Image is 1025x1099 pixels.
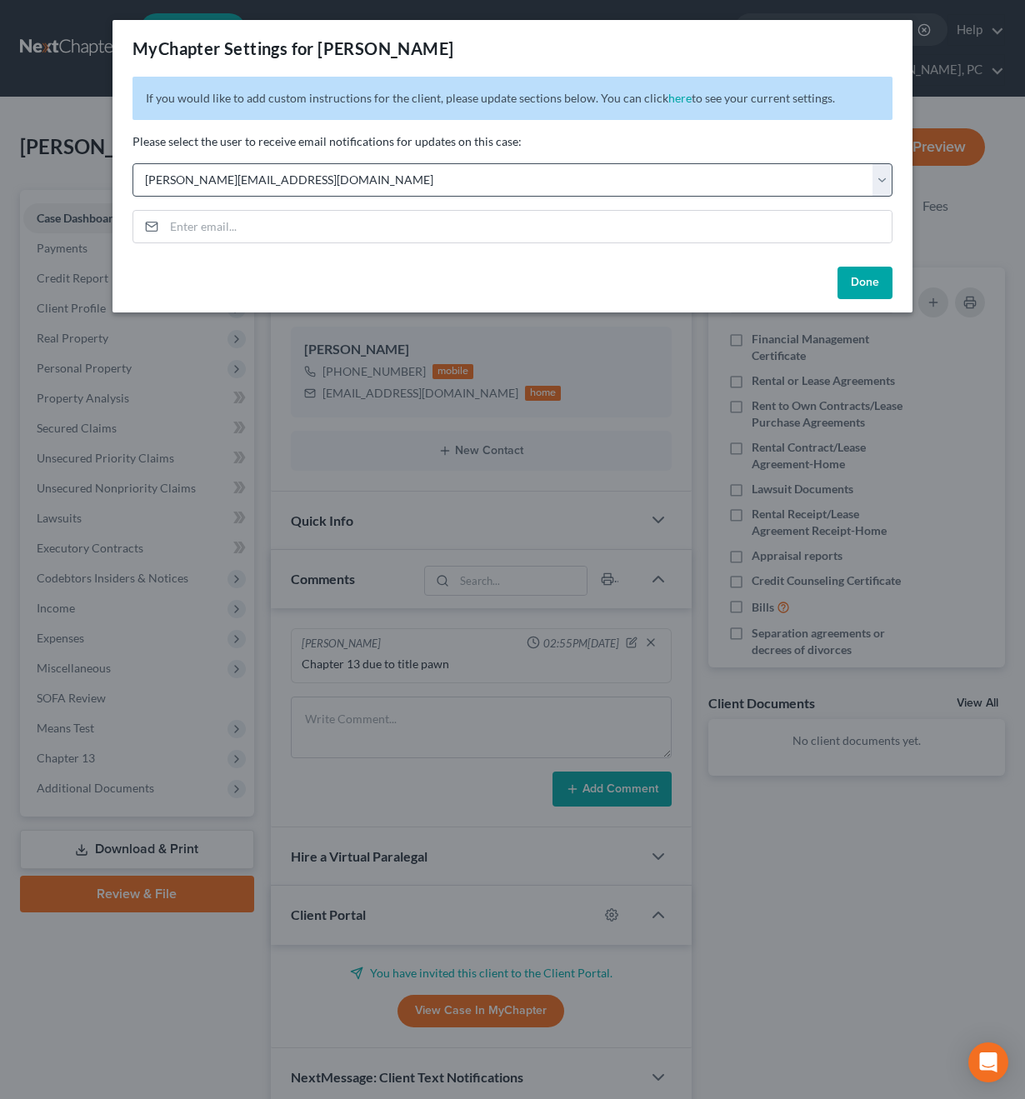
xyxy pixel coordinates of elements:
[164,211,892,242] input: Enter email...
[837,267,892,300] button: Done
[146,91,598,105] span: If you would like to add custom instructions for the client, please update sections below.
[668,91,692,105] a: here
[601,91,835,105] span: You can click to see your current settings.
[132,133,892,150] p: Please select the user to receive email notifications for updates on this case:
[132,37,453,60] div: MyChapter Settings for [PERSON_NAME]
[968,1042,1008,1082] div: Open Intercom Messenger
